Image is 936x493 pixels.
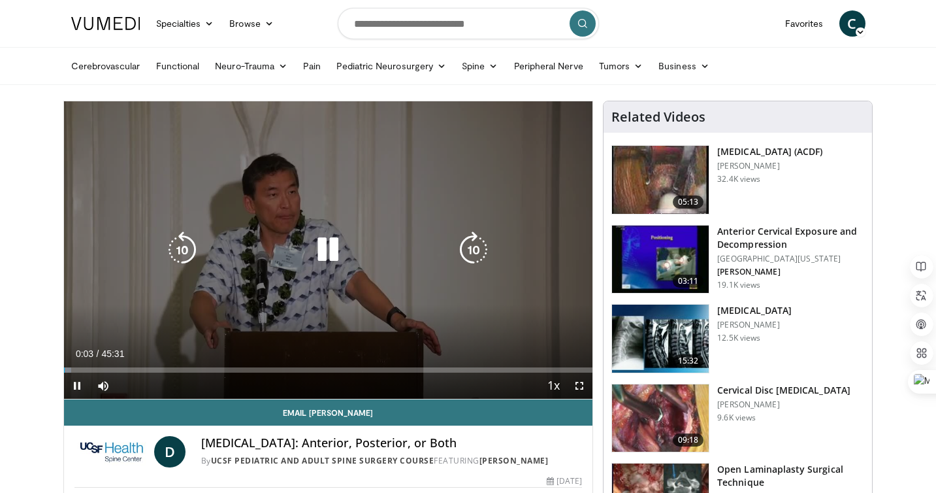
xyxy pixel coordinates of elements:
[547,475,582,487] div: [DATE]
[506,53,591,79] a: Peripheral Nerve
[612,146,709,214] img: Dr_Ali_Bydon_Performs_An_ACDF_Procedure_100000624_3.jpg.150x105_q85_crop-smart_upscale.jpg
[338,8,599,39] input: Search topics, interventions
[64,373,90,399] button: Pause
[211,455,434,466] a: UCSF Pediatric and Adult Spine Surgery Course
[611,304,864,373] a: 15:32 [MEDICAL_DATA] [PERSON_NAME] 12.5K views
[64,399,593,426] a: Email [PERSON_NAME]
[71,17,140,30] img: VuMedi Logo
[479,455,549,466] a: [PERSON_NAME]
[207,53,295,79] a: Neuro-Trauma
[777,10,831,37] a: Favorites
[329,53,454,79] a: Pediatric Neurosurgery
[717,399,850,410] p: [PERSON_NAME]
[717,145,822,158] h3: [MEDICAL_DATA] (ACDF)
[651,53,717,79] a: Business
[540,373,566,399] button: Playback Rate
[154,436,186,467] a: D
[717,333,760,343] p: 12.5K views
[717,254,864,264] p: [GEOGRAPHIC_DATA][US_STATE]
[717,384,850,397] h3: Cervical Disc [MEDICAL_DATA]
[611,145,864,214] a: 05:13 [MEDICAL_DATA] (ACDF) [PERSON_NAME] 32.4K views
[76,348,93,359] span: 0:03
[64,367,593,373] div: Progress Bar
[611,225,864,294] a: 03:11 Anterior Cervical Exposure and Decompression [GEOGRAPHIC_DATA][US_STATE] [PERSON_NAME] 19.1...
[717,463,864,489] h3: Open Laminaplasty Surgical Technique
[454,53,506,79] a: Spine
[673,275,704,288] span: 03:11
[201,436,582,450] h4: [MEDICAL_DATA]: Anterior, Posterior, or Both
[63,53,148,79] a: Cerebrovascular
[97,348,99,359] span: /
[717,304,792,317] h3: [MEDICAL_DATA]
[611,109,705,125] h4: Related Videos
[612,384,709,452] img: Chang_Arthroplasty_1.png.150x105_q85_crop-smart_upscale.jpg
[717,161,822,171] p: [PERSON_NAME]
[148,53,208,79] a: Functional
[64,101,593,399] video-js: Video Player
[201,455,582,467] div: By FEATURING
[717,320,792,330] p: [PERSON_NAME]
[612,305,709,373] img: dard_1.png.150x105_q85_crop-smart_upscale.jpg
[839,10,865,37] a: C
[673,433,704,447] span: 09:18
[221,10,282,37] a: Browse
[717,174,760,184] p: 32.4K views
[148,10,222,37] a: Specialties
[673,354,704,367] span: 15:32
[717,280,760,290] p: 19.1K views
[591,53,651,79] a: Tumors
[90,373,116,399] button: Mute
[74,436,149,467] img: UCSF Pediatric and Adult Spine Surgery Course
[717,413,756,423] p: 9.6K views
[717,225,864,251] h3: Anterior Cervical Exposure and Decompression
[611,384,864,453] a: 09:18 Cervical Disc [MEDICAL_DATA] [PERSON_NAME] 9.6K views
[101,348,124,359] span: 45:31
[717,267,864,277] p: [PERSON_NAME]
[566,373,592,399] button: Fullscreen
[612,226,709,294] img: 38786_0000_3.png.150x105_q85_crop-smart_upscale.jpg
[673,195,704,209] span: 05:13
[295,53,329,79] a: Pain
